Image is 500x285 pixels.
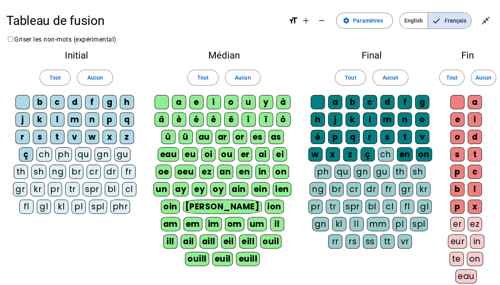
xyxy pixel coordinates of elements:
div: in [470,234,484,249]
div: ss [363,234,377,249]
div: cl [122,182,136,196]
mat-icon: remove [317,16,326,25]
input: Griser les non-mots (expérimental) [8,36,13,42]
div: sh [410,165,425,179]
h2: Fin [448,51,487,60]
div: d [468,130,482,144]
div: ph [315,165,331,179]
div: pr [48,182,62,196]
div: fr [121,165,136,179]
div: l [468,182,482,196]
div: bl [365,199,379,214]
span: Tout [197,73,209,82]
div: y [259,95,273,109]
div: oeu [175,165,196,179]
mat-icon: add [301,16,311,25]
div: t [468,147,482,161]
div: h [120,95,134,109]
div: gr [13,182,27,196]
div: phr [110,199,130,214]
div: am [161,217,180,231]
div: n [85,112,99,127]
button: Augmenter la taille de la police [298,13,314,28]
div: rr [328,234,342,249]
div: ch [378,147,394,161]
div: l [363,112,377,127]
div: eau [158,147,179,161]
div: k [345,112,360,127]
div: fl [400,199,414,214]
div: gu [374,165,390,179]
div: tr [65,182,79,196]
div: v [68,130,82,144]
div: o [450,130,464,144]
div: ei [273,147,287,161]
div: ail [181,234,196,249]
div: ô [276,112,291,127]
label: Griser les non-mots (expérimental) [6,36,117,43]
div: oe [156,165,172,179]
div: eil [221,234,236,249]
div: cr [87,165,101,179]
div: spr [83,182,102,196]
div: mm [367,217,389,231]
div: a [328,95,342,109]
button: Tout [187,70,219,85]
span: Aucun [382,73,398,82]
span: Aucun [475,73,491,82]
h2: Initial [13,51,140,60]
button: Tout [439,70,464,85]
div: eu [182,147,198,161]
div: n [398,112,412,127]
div: é [189,112,204,127]
div: k [33,112,47,127]
div: t [398,130,412,144]
div: in [255,165,270,179]
div: kl [54,199,68,214]
div: il [270,217,284,231]
div: c [363,95,377,109]
div: ein [251,182,270,196]
div: w [85,130,99,144]
div: dr [104,165,118,179]
div: s [33,130,47,144]
div: ng [309,182,326,196]
div: f [398,95,412,109]
div: u [242,95,256,109]
div: à [276,95,291,109]
div: ar [215,130,230,144]
div: gl [37,199,51,214]
div: b [450,182,464,196]
div: aill [200,234,218,249]
div: ouil [260,234,281,249]
div: o [415,112,429,127]
div: f [85,95,99,109]
div: on [273,165,289,179]
span: Tout [446,73,457,82]
div: um [247,217,267,231]
div: g [102,95,117,109]
div: r [15,130,30,144]
div: m [380,112,394,127]
div: pl [392,217,407,231]
div: ll [349,217,364,231]
div: ü [179,130,193,144]
div: un [153,182,170,196]
span: Paramètres [353,16,383,25]
div: cr [347,182,361,196]
button: Aucun [77,70,113,85]
div: e [189,95,204,109]
div: j [15,112,30,127]
div: euill [236,252,259,266]
div: v [415,130,429,144]
div: om [225,217,244,231]
div: p [102,112,117,127]
div: ouill [185,252,209,266]
div: b [345,95,360,109]
div: û [161,130,175,144]
div: o [224,95,238,109]
div: z [343,147,357,161]
div: en [236,165,252,179]
div: spr [343,199,362,214]
div: eill [239,234,257,249]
